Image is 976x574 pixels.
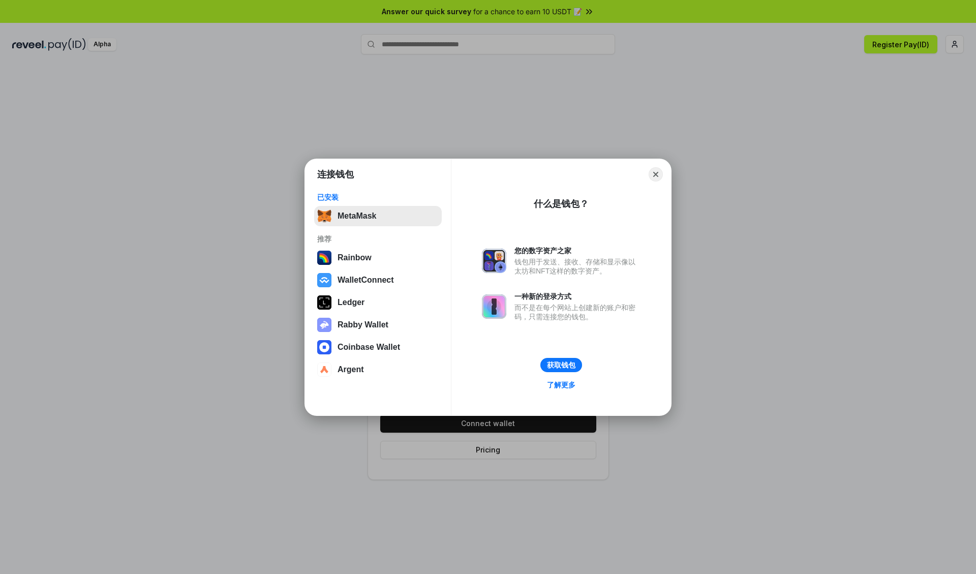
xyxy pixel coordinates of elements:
[541,378,582,391] a: 了解更多
[649,167,663,182] button: Close
[317,234,439,244] div: 推荐
[317,273,331,287] img: svg+xml,%3Csvg%20width%3D%2228%22%20height%3D%2228%22%20viewBox%3D%220%200%2028%2028%22%20fill%3D...
[314,359,442,380] button: Argent
[534,198,589,210] div: 什么是钱包？
[317,193,439,202] div: 已安装
[338,343,400,352] div: Coinbase Wallet
[540,358,582,372] button: 获取钱包
[338,298,364,307] div: Ledger
[317,340,331,354] img: svg+xml,%3Csvg%20width%3D%2228%22%20height%3D%2228%22%20viewBox%3D%220%200%2028%2028%22%20fill%3D...
[338,276,394,285] div: WalletConnect
[547,380,575,389] div: 了解更多
[482,249,506,273] img: svg+xml,%3Csvg%20xmlns%3D%22http%3A%2F%2Fwww.w3.org%2F2000%2Fsvg%22%20fill%3D%22none%22%20viewBox...
[514,303,640,321] div: 而不是在每个网站上创建新的账户和密码，只需连接您的钱包。
[317,362,331,377] img: svg+xml,%3Csvg%20width%3D%2228%22%20height%3D%2228%22%20viewBox%3D%220%200%2028%2028%22%20fill%3D...
[317,318,331,332] img: svg+xml,%3Csvg%20xmlns%3D%22http%3A%2F%2Fwww.w3.org%2F2000%2Fsvg%22%20fill%3D%22none%22%20viewBox...
[314,315,442,335] button: Rabby Wallet
[317,168,354,180] h1: 连接钱包
[338,253,372,262] div: Rainbow
[338,365,364,374] div: Argent
[314,270,442,290] button: WalletConnect
[317,295,331,310] img: svg+xml,%3Csvg%20xmlns%3D%22http%3A%2F%2Fwww.w3.org%2F2000%2Fsvg%22%20width%3D%2228%22%20height%3...
[314,248,442,268] button: Rainbow
[514,257,640,276] div: 钱包用于发送、接收、存储和显示像以太坊和NFT这样的数字资产。
[338,212,376,221] div: MetaMask
[514,246,640,255] div: 您的数字资产之家
[514,292,640,301] div: 一种新的登录方式
[482,294,506,319] img: svg+xml,%3Csvg%20xmlns%3D%22http%3A%2F%2Fwww.w3.org%2F2000%2Fsvg%22%20fill%3D%22none%22%20viewBox...
[317,209,331,223] img: svg+xml,%3Csvg%20fill%3D%22none%22%20height%3D%2233%22%20viewBox%3D%220%200%2035%2033%22%20width%...
[314,337,442,357] button: Coinbase Wallet
[314,206,442,226] button: MetaMask
[314,292,442,313] button: Ledger
[547,360,575,370] div: 获取钱包
[317,251,331,265] img: svg+xml,%3Csvg%20width%3D%22120%22%20height%3D%22120%22%20viewBox%3D%220%200%20120%20120%22%20fil...
[338,320,388,329] div: Rabby Wallet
